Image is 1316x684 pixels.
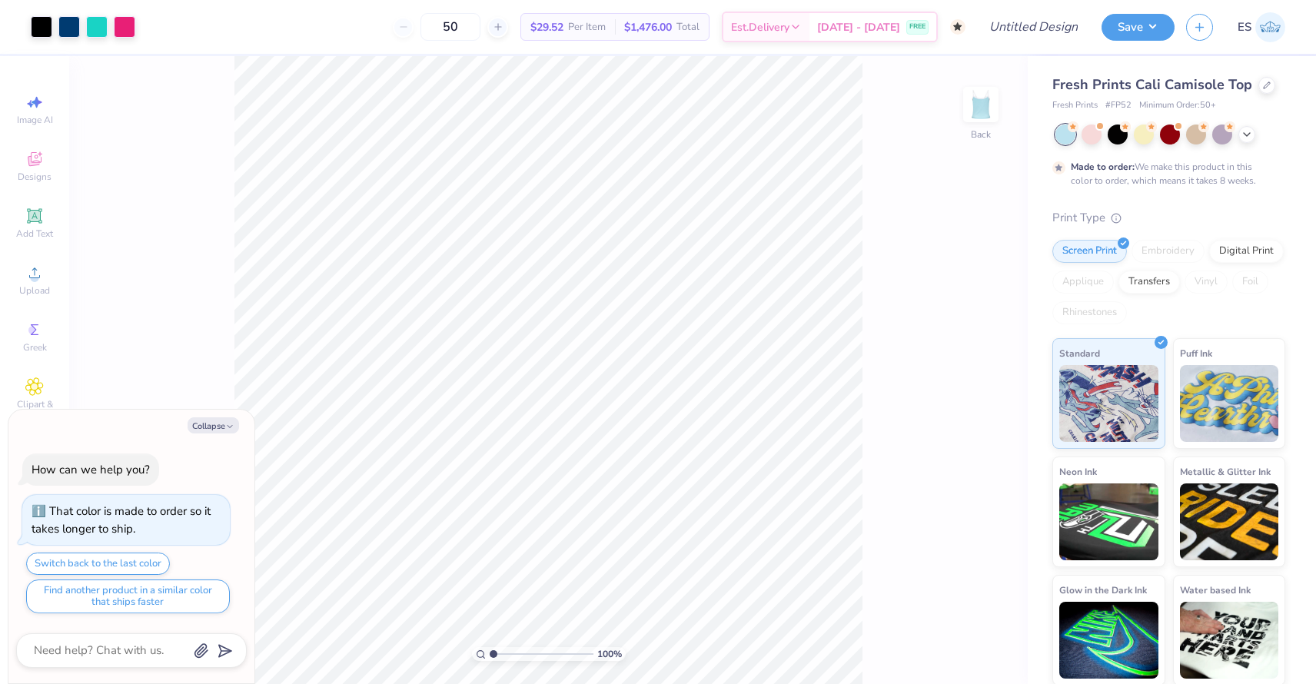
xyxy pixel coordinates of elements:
span: Standard [1059,345,1100,361]
button: Find another product in a similar color that ships faster [26,579,230,613]
div: How can we help you? [32,462,150,477]
span: [DATE] - [DATE] [817,19,900,35]
span: Greek [23,341,47,354]
strong: Made to order: [1071,161,1135,173]
span: Per Item [568,19,606,35]
span: Glow in the Dark Ink [1059,582,1147,598]
button: Save [1102,14,1175,41]
span: Designs [18,171,52,183]
img: Metallic & Glitter Ink [1180,483,1279,560]
span: Total [676,19,700,35]
div: Applique [1052,271,1114,294]
button: Collapse [188,417,239,433]
span: ES [1238,18,1251,36]
img: Puff Ink [1180,365,1279,442]
img: Erin Shen [1255,12,1285,42]
img: Back [965,89,996,120]
span: $29.52 [530,19,563,35]
div: We make this product in this color to order, which means it takes 8 weeks. [1071,160,1260,188]
span: Add Text [16,227,53,240]
div: Rhinestones [1052,301,1127,324]
div: Print Type [1052,209,1285,227]
span: FREE [909,22,926,32]
span: Metallic & Glitter Ink [1180,463,1271,480]
span: Clipart & logos [8,398,61,423]
div: Foil [1232,271,1268,294]
img: Neon Ink [1059,483,1158,560]
a: ES [1238,12,1285,42]
button: Switch back to the last color [26,553,170,575]
span: Minimum Order: 50 + [1139,99,1216,112]
span: Upload [19,284,50,297]
span: Fresh Prints Cali Camisole Top [1052,75,1252,94]
span: Puff Ink [1180,345,1212,361]
span: Water based Ink [1180,582,1251,598]
img: Glow in the Dark Ink [1059,602,1158,679]
div: Embroidery [1132,240,1205,263]
span: Neon Ink [1059,463,1097,480]
img: Water based Ink [1180,602,1279,679]
div: Vinyl [1185,271,1228,294]
input: Untitled Design [977,12,1090,42]
div: Transfers [1118,271,1180,294]
span: # FP52 [1105,99,1132,112]
div: Digital Print [1209,240,1284,263]
div: That color is made to order so it takes longer to ship. [32,503,211,536]
img: Standard [1059,365,1158,442]
span: Est. Delivery [731,19,789,35]
div: Screen Print [1052,240,1127,263]
div: Back [971,128,991,141]
input: – – [420,13,480,41]
span: 100 % [597,647,622,661]
span: $1,476.00 [624,19,672,35]
span: Image AI [17,114,53,126]
span: Fresh Prints [1052,99,1098,112]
